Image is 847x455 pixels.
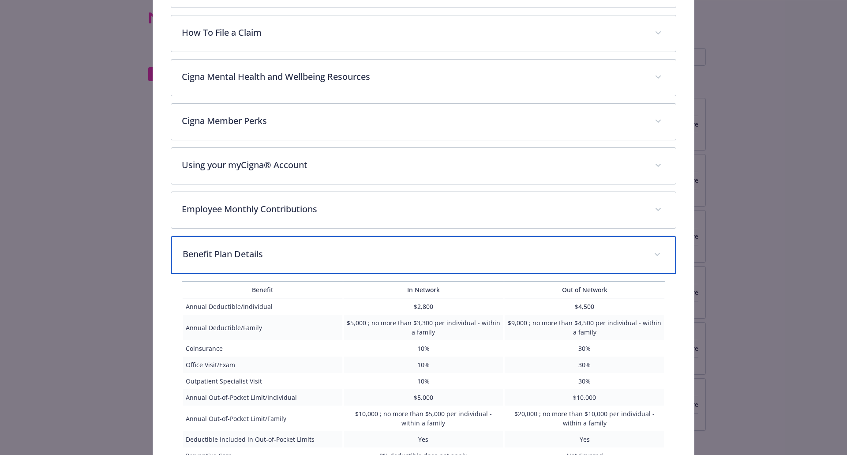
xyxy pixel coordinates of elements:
p: Cigna Mental Health and Wellbeing Resources [182,70,645,83]
td: $10,000 [504,389,665,406]
td: $5,000 [343,389,504,406]
td: 10% [343,357,504,373]
td: 10% [343,340,504,357]
td: 30% [504,357,665,373]
div: Cigna Mental Health and Wellbeing Resources [171,60,676,96]
div: Using your myCigna® Account [171,148,676,184]
td: $4,500 [504,298,665,315]
td: Annual Deductible/Family [182,315,343,340]
td: Outpatient Specialist Visit [182,373,343,389]
p: Employee Monthly Contributions [182,203,645,216]
td: Yes [343,431,504,447]
td: $20,000 ; no more than $10,000 per individual - within a family [504,406,665,431]
td: Annual Out-of-Pocket Limit/Family [182,406,343,431]
div: Employee Monthly Contributions [171,192,676,228]
div: Benefit Plan Details [171,236,676,274]
th: Benefit [182,282,343,298]
td: 30% [504,340,665,357]
td: $9,000 ; no more than $4,500 per individual - within a family [504,315,665,340]
p: Cigna Member Perks [182,114,645,128]
td: $10,000 ; no more than $5,000 per individual - within a family [343,406,504,431]
td: Yes [504,431,665,447]
div: Cigna Member Perks [171,104,676,140]
p: Using your myCigna® Account [182,158,645,172]
th: Out of Network [504,282,665,298]
td: 30% [504,373,665,389]
td: Coinsurance [182,340,343,357]
td: Deductible Included in Out-of-Pocket Limits [182,431,343,447]
td: $5,000 ; no more than $3,300 per individual - within a family [343,315,504,340]
th: In Network [343,282,504,298]
td: $2,800 [343,298,504,315]
td: Annual Out-of-Pocket Limit/Individual [182,389,343,406]
div: How To File a Claim [171,15,676,52]
td: Annual Deductible/Individual [182,298,343,315]
p: How To File a Claim [182,26,645,39]
td: 10% [343,373,504,389]
p: Benefit Plan Details [183,248,644,261]
td: Office Visit/Exam [182,357,343,373]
